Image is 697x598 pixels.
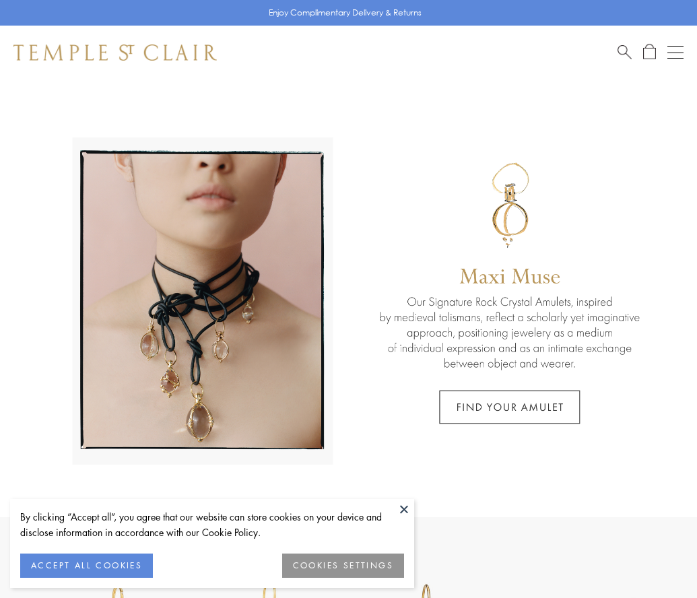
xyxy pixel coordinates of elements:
a: Search [618,44,632,61]
a: Open Shopping Bag [643,44,656,61]
button: COOKIES SETTINGS [282,554,404,578]
img: Temple St. Clair [13,44,217,61]
button: ACCEPT ALL COOKIES [20,554,153,578]
p: Enjoy Complimentary Delivery & Returns [269,6,422,20]
button: Open navigation [667,44,684,61]
div: By clicking “Accept all”, you agree that our website can store cookies on your device and disclos... [20,509,404,540]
